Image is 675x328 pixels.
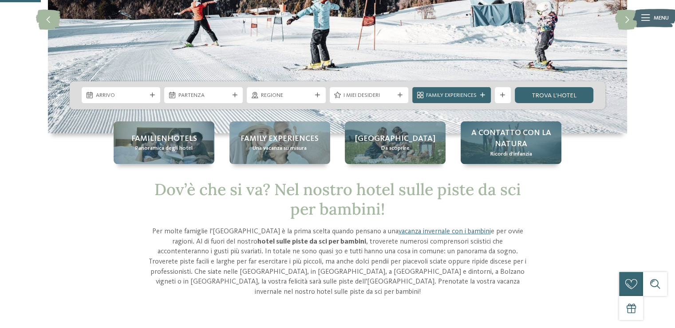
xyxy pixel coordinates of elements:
a: Hotel sulle piste da sci per bambini: divertimento senza confini Familienhotels Panoramica degli ... [114,121,214,164]
span: Family Experiences [426,92,477,100]
strong: hotel sulle piste da sci per bambini [257,238,366,245]
span: Arrivo [96,92,146,100]
span: Family experiences [241,133,319,144]
a: trova l’hotel [515,87,593,103]
span: Da scoprire [381,144,410,152]
a: Hotel sulle piste da sci per bambini: divertimento senza confini Family experiences Una vacanza s... [229,121,330,164]
span: Dov’è che si va? Nel nostro hotel sulle piste da sci per bambini! [154,179,521,219]
span: Panoramica degli hotel [135,144,193,152]
a: vacanza invernale con i bambini [398,228,490,235]
span: Regione [261,92,312,100]
a: Hotel sulle piste da sci per bambini: divertimento senza confini A contatto con la natura Ricordi... [461,121,561,164]
span: Ricordi d’infanzia [490,150,532,158]
p: Per molte famiglie l'[GEOGRAPHIC_DATA] è la prima scelta quando pensano a una e per ovvie ragioni... [148,227,528,297]
span: Familienhotels [131,133,197,144]
span: Una vacanza su misura [253,144,307,152]
span: Partenza [178,92,229,100]
span: A contatto con la natura [469,128,553,150]
a: Hotel sulle piste da sci per bambini: divertimento senza confini [GEOGRAPHIC_DATA] Da scoprire [345,121,446,164]
span: I miei desideri [343,92,394,100]
span: [GEOGRAPHIC_DATA] [355,133,435,144]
